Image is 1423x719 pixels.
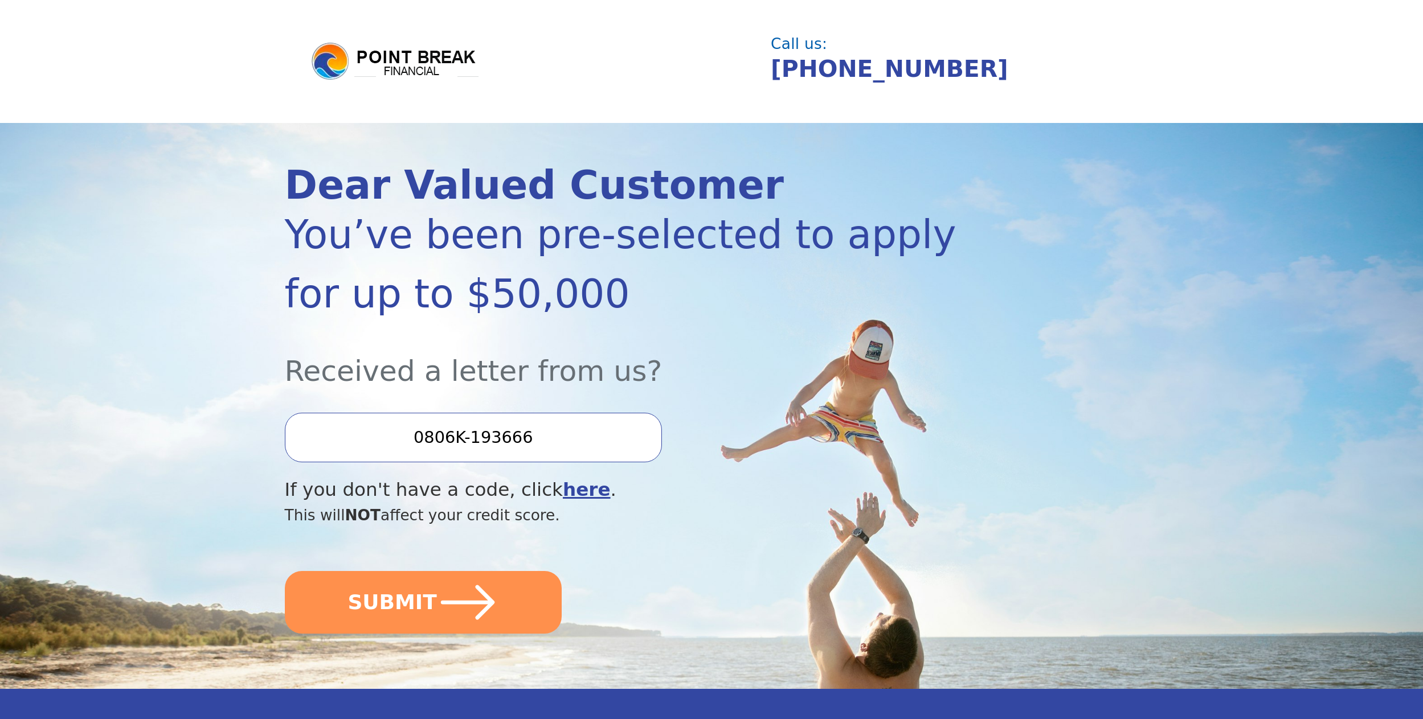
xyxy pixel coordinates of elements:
[771,55,1008,83] a: [PHONE_NUMBER]
[285,166,1011,205] div: Dear Valued Customer
[285,504,1011,527] div: This will affect your credit score.
[771,36,1127,51] div: Call us:
[563,479,611,500] a: here
[285,413,662,462] input: Enter your Offer Code:
[310,41,481,82] img: logo.png
[285,571,562,634] button: SUBMIT
[285,476,1011,504] div: If you don't have a code, click .
[285,205,1011,323] div: You’ve been pre-selected to apply for up to $50,000
[285,323,1011,392] div: Received a letter from us?
[345,506,381,524] span: NOT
